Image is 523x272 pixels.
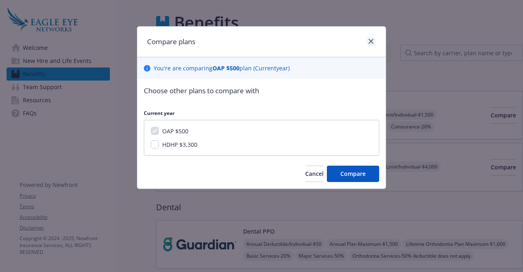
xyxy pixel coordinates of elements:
[154,64,290,72] p: You ' re are comparing plan ( Current year)
[327,166,379,182] button: Compare
[144,85,379,96] p: Choose other plans to compare with
[366,36,376,46] a: close
[305,166,324,182] button: Cancel
[144,110,379,117] p: Current year
[305,170,324,178] span: Cancel
[162,127,188,135] span: OAP $500
[212,64,239,72] b: OAP $500
[147,36,195,47] h1: Compare plans
[162,141,197,148] span: HDHP $3,300
[340,170,366,178] span: Compare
